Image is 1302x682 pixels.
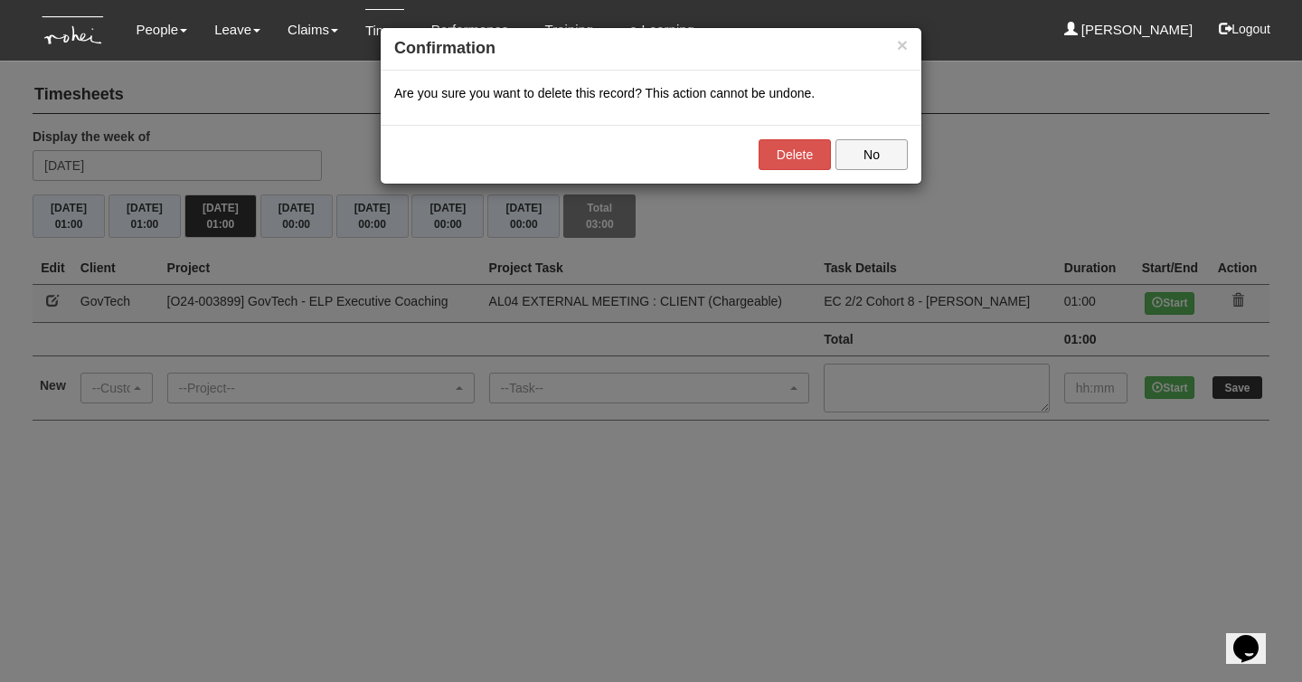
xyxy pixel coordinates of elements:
h4: Confirmation [394,37,908,61]
button: No [835,139,908,170]
a: Delete [759,139,831,170]
p: Are you sure you want to delete this record? This action cannot be undone. [394,84,908,102]
iframe: chat widget [1226,610,1284,664]
button: × [897,35,908,54]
